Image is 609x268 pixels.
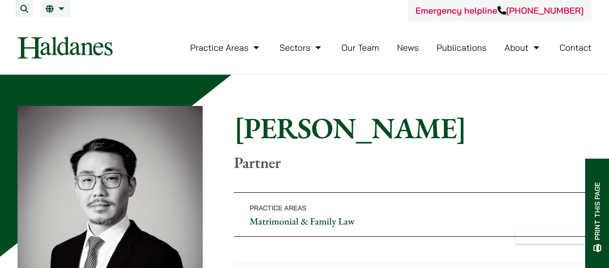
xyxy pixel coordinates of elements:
a: Publications [437,42,487,53]
a: News [397,42,419,53]
a: Emergency helpline[PHONE_NUMBER] [416,5,584,16]
a: Contact [559,42,591,53]
a: EN [46,5,67,13]
a: Our Team [342,42,379,53]
img: Logo of Haldanes [18,37,113,59]
span: Practice Areas [249,204,306,212]
h1: [PERSON_NAME] [234,110,591,145]
p: Partner [234,153,591,172]
a: Matrimonial & Family Law [249,215,355,227]
a: About [504,42,541,53]
a: Practice Areas [190,42,262,53]
a: Sectors [280,42,324,53]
